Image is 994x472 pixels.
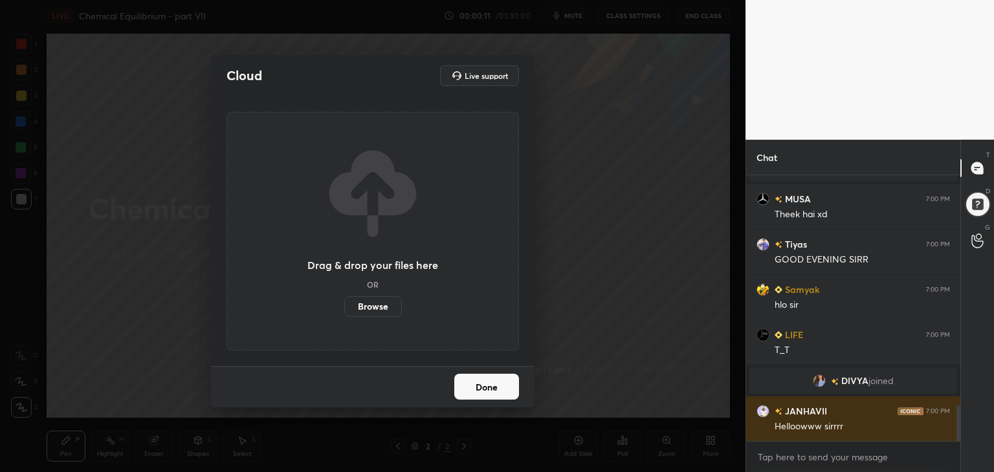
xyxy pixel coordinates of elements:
h5: Live support [465,72,508,80]
div: 7:00 PM [926,286,950,294]
h6: Tiyas [782,237,807,251]
div: Helloowww sirrrr [775,420,950,433]
p: D [986,186,990,196]
div: 7:00 PM [926,331,950,339]
div: grid [746,175,960,442]
p: Chat [746,140,788,175]
img: no-rating-badge.077c3623.svg [775,241,782,248]
img: Learner_Badge_beginner_1_8b307cf2a0.svg [775,286,782,294]
img: no-rating-badge.077c3623.svg [831,378,839,385]
img: b2078c773815455f8751b68963dafff3.jpg [757,405,769,418]
h6: LIFE [782,328,804,341]
div: hlo sir [775,299,950,312]
h2: Cloud [226,67,262,84]
div: 7:00 PM [926,195,950,203]
div: Theek hai xd [775,208,950,221]
img: 97ce0b8a1789476aac3e231e650c388b.jpg [757,328,769,341]
h5: OR [367,281,379,288]
p: T [986,150,990,160]
img: 3b70be6e24c64cbfa3e65fbc23dbd1f5.jpg [757,238,769,251]
h6: MUSA [782,192,811,206]
img: b1ce643739ec4ac0b9c9e377db9f5b14.jpg [757,193,769,206]
img: iconic-dark.1390631f.png [898,407,923,415]
div: 7:00 PM [926,407,950,415]
img: 94dc47617f8a4c14970bf278edd3712c.jpg [813,374,826,387]
img: no-rating-badge.077c3623.svg [775,408,782,415]
h6: Samyak [782,283,819,296]
img: 855ba011709b4f1d96004649fd625bac.jpg [757,283,769,296]
button: Done [454,374,519,400]
span: DIVYA [841,376,868,386]
h3: Drag & drop your files here [307,260,438,270]
div: 7:00 PM [926,241,950,248]
img: no-rating-badge.077c3623.svg [775,196,782,203]
div: GOOD EVENING SIRR [775,253,950,266]
div: T_T [775,344,950,357]
img: Learner_Badge_beginner_1_8b307cf2a0.svg [775,331,782,339]
span: joined [868,376,894,386]
h6: JANHAVII [782,404,827,418]
p: G [985,222,990,232]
